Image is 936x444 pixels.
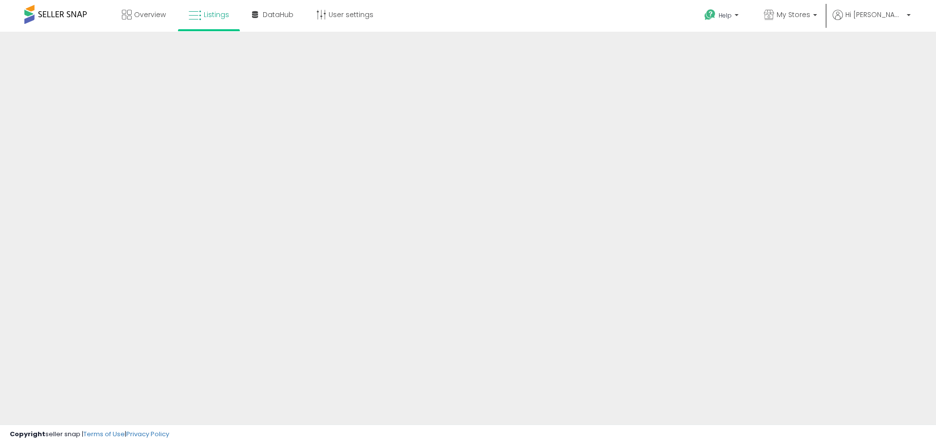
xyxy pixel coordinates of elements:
[134,10,166,19] span: Overview
[204,10,229,19] span: Listings
[263,10,293,19] span: DataHub
[83,429,125,439] a: Terms of Use
[704,9,716,21] i: Get Help
[126,429,169,439] a: Privacy Policy
[777,10,810,19] span: My Stores
[719,11,732,19] span: Help
[10,429,45,439] strong: Copyright
[845,10,904,19] span: Hi [PERSON_NAME]
[10,430,169,439] div: seller snap | |
[697,1,748,32] a: Help
[833,10,911,32] a: Hi [PERSON_NAME]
